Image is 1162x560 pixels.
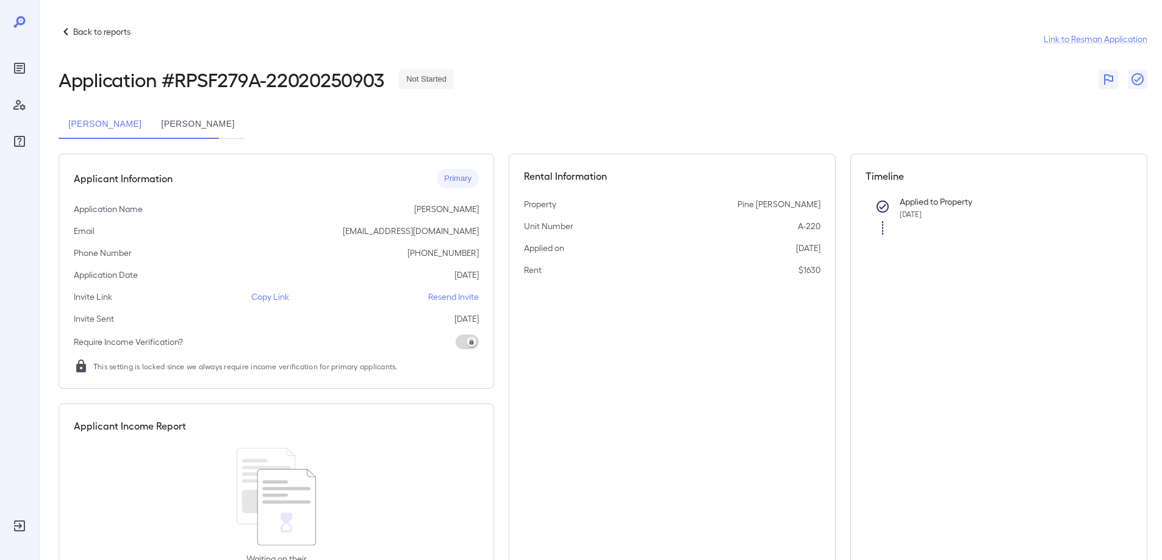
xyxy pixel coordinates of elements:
[798,220,820,232] p: A-220
[74,203,143,215] p: Application Name
[74,419,186,433] h5: Applicant Income Report
[1099,69,1118,89] button: Flag Report
[399,74,454,85] span: Not Started
[74,269,138,281] p: Application Date
[59,68,384,90] h2: Application # RPSF279A-22020250903
[428,291,479,303] p: Resend Invite
[251,291,289,303] p: Copy Link
[74,171,173,186] h5: Applicant Information
[10,132,29,151] div: FAQ
[524,198,556,210] p: Property
[74,247,132,259] p: Phone Number
[151,110,244,139] button: [PERSON_NAME]
[900,196,1113,208] p: Applied to Property
[524,264,542,276] p: Rent
[524,242,564,254] p: Applied on
[737,198,820,210] p: Pine [PERSON_NAME]
[74,225,95,237] p: Email
[10,516,29,536] div: Log Out
[74,313,114,325] p: Invite Sent
[524,169,820,183] h5: Rental Information
[59,110,151,139] button: [PERSON_NAME]
[10,58,29,78] div: Reports
[93,360,398,372] span: This setting is locked since we always require income verification for primary applicants.
[414,203,479,215] p: [PERSON_NAME]
[900,210,922,218] span: [DATE]
[1128,69,1147,89] button: Close Report
[866,169,1133,183] h5: Timeline
[524,220,573,232] p: Unit Number
[454,313,479,325] p: [DATE]
[454,269,479,281] p: [DATE]
[74,291,112,303] p: Invite Link
[407,247,479,259] p: [PHONE_NUMBER]
[74,336,183,348] p: Require Income Verification?
[73,26,131,38] p: Back to reports
[10,95,29,115] div: Manage Users
[796,242,820,254] p: [DATE]
[343,225,479,237] p: [EMAIL_ADDRESS][DOMAIN_NAME]
[798,264,820,276] p: $1630
[1044,33,1147,45] a: Link to Resman Application
[437,173,479,185] span: Primary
